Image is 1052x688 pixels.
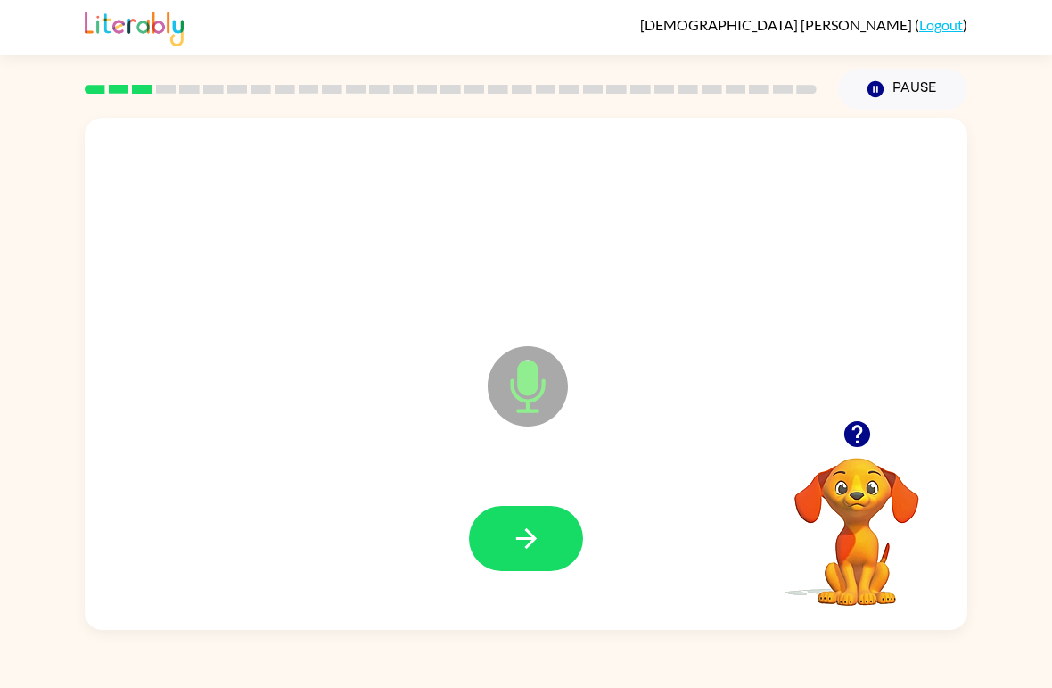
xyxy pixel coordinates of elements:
[838,69,967,110] button: Pause
[640,16,967,33] div: ( )
[768,430,946,609] video: Your browser must support playing .mp4 files to use Literably. Please try using another browser.
[85,7,184,46] img: Literably
[640,16,915,33] span: [DEMOGRAPHIC_DATA] [PERSON_NAME]
[919,16,963,33] a: Logout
